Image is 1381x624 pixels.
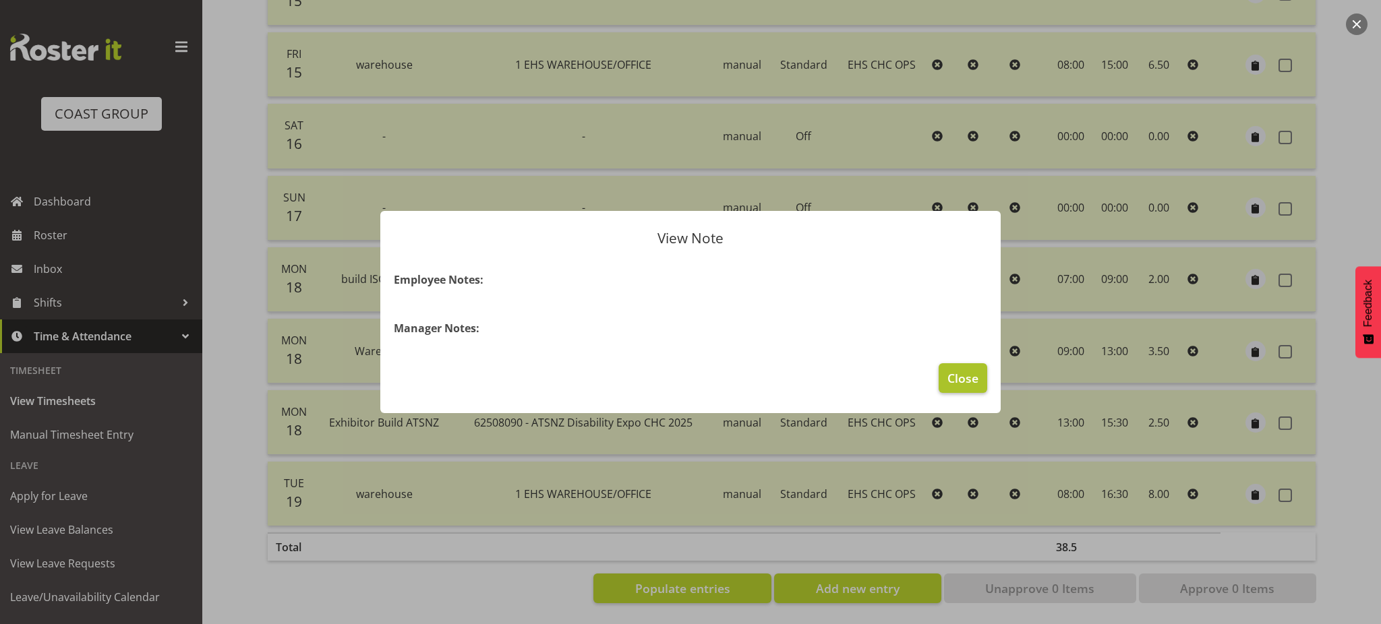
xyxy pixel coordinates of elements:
[394,272,987,288] h4: Employee Notes:
[394,320,987,336] h4: Manager Notes:
[947,369,978,387] span: Close
[394,231,987,245] p: View Note
[939,363,987,393] button: Close
[1362,280,1374,327] span: Feedback
[1355,266,1381,358] button: Feedback - Show survey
